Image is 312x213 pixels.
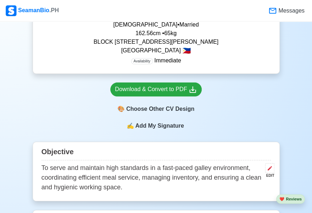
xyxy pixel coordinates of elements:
[276,194,305,204] button: heartReviews
[117,105,125,113] span: paint
[42,29,271,38] p: 162.56 cm • 65 kg
[110,82,202,96] a: Download & Convert to PDF
[262,173,274,178] div: EDIT
[42,38,271,46] p: BLOCK [STREET_ADDRESS][PERSON_NAME]
[126,122,134,130] span: sign
[131,56,181,65] p: Immediate
[182,47,191,54] span: 🇵🇭
[131,58,153,64] span: Availability
[110,102,202,116] div: Choose Other CV Design
[115,85,197,94] div: Download & Convert to PDF
[42,145,271,160] div: Objective
[277,6,304,15] span: Messages
[134,122,185,130] span: Add My Signature
[6,5,16,16] img: Logo
[42,46,271,55] p: [GEOGRAPHIC_DATA]
[6,5,59,16] div: SeamanBio
[42,20,271,29] p: [DEMOGRAPHIC_DATA] • Married
[42,163,262,192] p: To serve and maintain high standards in a fast-paced galley environment, coordinating efficient m...
[49,7,59,13] span: .PH
[279,197,284,201] span: heart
